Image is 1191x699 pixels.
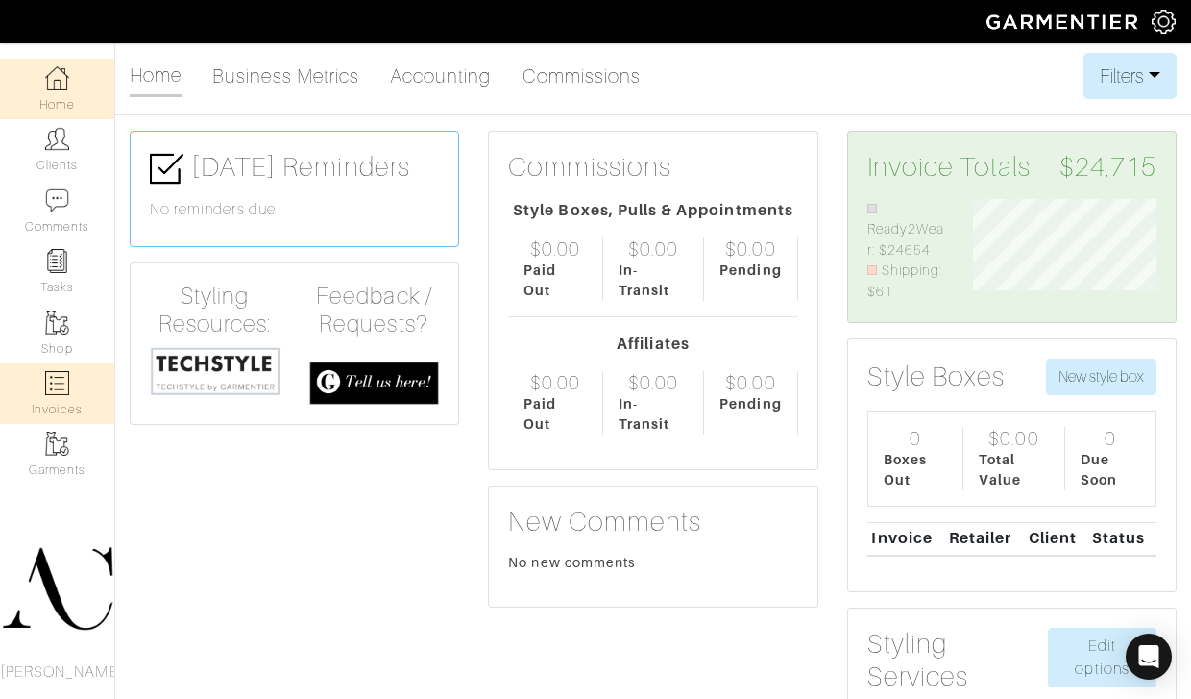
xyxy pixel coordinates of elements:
[619,261,688,301] div: In-Transit
[1152,10,1176,34] img: gear-icon-white-bd11855cb880d31180b6d7d6211b90ccbf57a29d726f0c71d8c61bd08dd39cc2.png
[508,506,797,538] h3: New Comments
[977,5,1152,38] img: garmentier-logo-header-white-b43fb05a5012e4ada735d5af1a66efaba907eab6374d6393d1fbf88cb4ef424d.png
[508,333,797,356] div: Affiliates
[619,394,688,435] div: In-Transit
[1126,634,1172,680] div: Open Intercom Messenger
[867,199,944,262] li: Ready2Wear: $24654
[212,57,359,95] a: Business Metrics
[508,553,797,572] div: No new comments
[150,152,183,186] img: check-box-icon-36a4915ff3ba2bd8f6e4f29bc755bb66becd62c870f447fc0dd1365fcfddab58.png
[719,261,781,281] div: Pending
[523,261,586,301] div: Paid Out
[725,371,775,394] div: $0.00
[150,346,280,396] img: techstyle-93310999766a10050dc78ceb7f971a75838126fd19372ce40ba20cdf6a89b94b.png
[150,151,439,186] h3: [DATE] Reminders
[725,237,775,261] div: $0.00
[1024,522,1087,556] th: Client
[1087,522,1156,556] th: Status
[910,427,921,450] div: 0
[628,371,678,394] div: $0.00
[867,628,1049,692] h3: Styling Services
[508,151,671,184] h3: Commissions
[867,361,1006,393] h3: Style Boxes
[867,522,945,556] th: Invoice
[523,57,642,95] a: Commissions
[45,66,69,90] img: dashboard-icon-dbcd8f5a0b271acd01030246c82b418ddd0df26cd7fceb0bd07c9910d44c42f6.png
[979,450,1050,490] div: Total Value
[530,371,580,394] div: $0.00
[45,249,69,273] img: reminder-icon-8004d30b9f0a5d33ae49ab947aed9ed385cf756f9e5892f1edd6e32f2345188e.png
[944,522,1024,556] th: Retailer
[1048,628,1156,687] a: Edit options
[867,261,944,302] li: Shipping: $61
[719,394,781,414] div: Pending
[508,199,797,222] div: Style Boxes, Pulls & Appointments
[884,450,947,490] div: Boxes Out
[1046,359,1156,395] button: New style box
[45,311,69,335] img: garments-icon-b7da505a4dc4fd61783c78ac3ca0ef83fa9d6f193b1c9dc38574b1d14d53ca28.png
[1083,53,1177,99] button: Filters
[1059,151,1156,184] span: $24,715
[150,201,439,219] h6: No reminders due
[309,362,440,405] img: feedback_requests-3821251ac2bd56c73c230f3229a5b25d6eb027adea667894f41107c140538ee0.png
[390,57,492,95] a: Accounting
[45,432,69,456] img: garments-icon-b7da505a4dc4fd61783c78ac3ca0ef83fa9d6f193b1c9dc38574b1d14d53ca28.png
[530,237,580,261] div: $0.00
[867,151,1156,184] h3: Invoice Totals
[988,427,1038,450] div: $0.00
[1105,427,1116,450] div: 0
[309,283,440,338] h4: Feedback / Requests?
[130,56,182,97] a: Home
[45,127,69,151] img: clients-icon-6bae9207a08558b7cb47a8932f037763ab4055f8c8b6bfacd5dc20c3e0201464.png
[45,188,69,212] img: comment-icon-a0a6a9ef722e966f86d9cbdc48e553b5cf19dbc54f86b18d962a5391bc8f6eb6.png
[1081,450,1140,490] div: Due Soon
[628,237,678,261] div: $0.00
[523,394,586,435] div: Paid Out
[45,371,69,395] img: orders-icon-0abe47150d42831381b5fb84f609e132dff9fe21cb692f30cb5eec754e2cba89.png
[150,283,280,338] h4: Styling Resources:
